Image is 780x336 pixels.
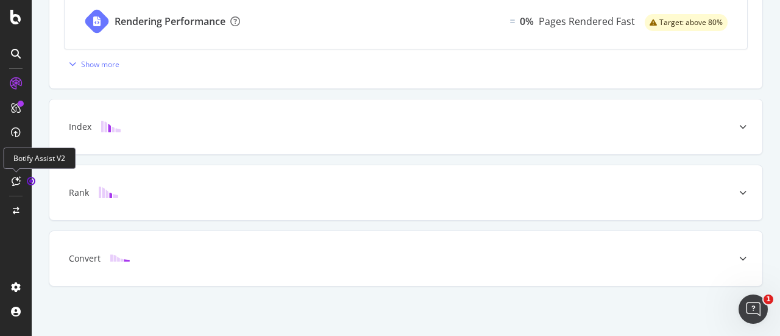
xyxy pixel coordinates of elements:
[539,15,635,29] div: Pages Rendered Fast
[81,59,119,70] div: Show more
[659,19,723,26] span: Target: above 80%
[69,252,101,265] div: Convert
[645,14,728,31] div: warning label
[110,252,130,264] img: block-icon
[764,295,773,304] span: 1
[64,54,119,74] button: Show more
[26,176,37,187] div: Tooltip anchor
[101,121,121,132] img: block-icon
[739,295,768,324] iframe: Intercom live chat
[520,15,534,29] div: 0%
[510,20,515,23] img: Equal
[99,187,118,198] img: block-icon
[69,187,89,199] div: Rank
[69,121,91,133] div: Index
[3,148,76,169] div: Botify Assist V2
[115,15,225,29] div: Rendering Performance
